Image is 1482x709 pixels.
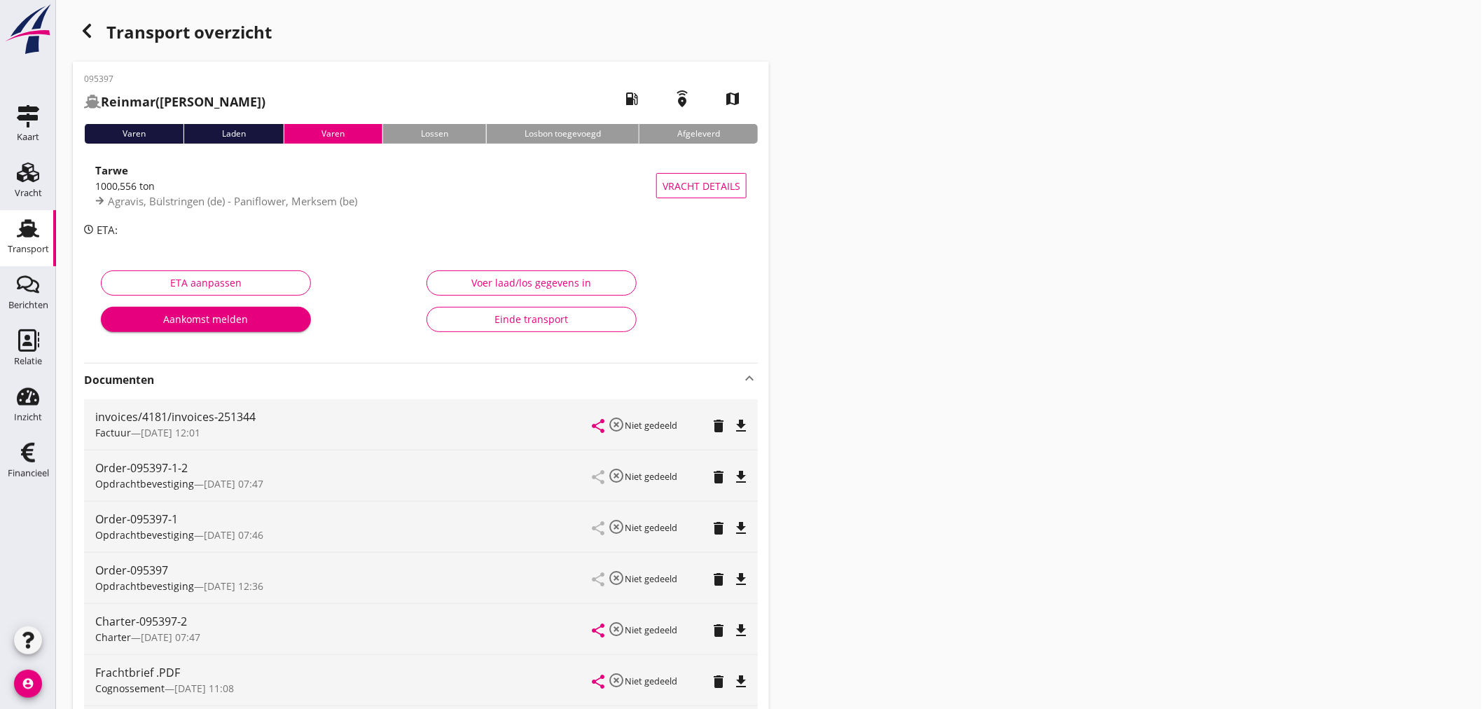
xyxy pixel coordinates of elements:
[113,275,299,290] div: ETA aanpassen
[625,675,677,687] small: Niet gedeeld
[608,570,625,586] i: highlight_off
[95,477,194,490] span: Opdrachtbevestiging
[639,124,758,144] div: Afgeleverd
[95,664,593,681] div: Frachtbrief .PDF
[84,372,741,388] strong: Documenten
[608,672,625,689] i: highlight_off
[101,270,311,296] button: ETA aanpassen
[174,682,234,695] span: [DATE] 11:08
[608,467,625,484] i: highlight_off
[427,270,637,296] button: Voer laad/los gegevens in
[710,469,727,486] i: delete
[438,312,625,326] div: Einde transport
[15,188,42,198] div: Vracht
[84,124,183,144] div: Varen
[438,275,625,290] div: Voer laad/los gegevens in
[710,571,727,588] i: delete
[8,469,49,478] div: Financieel
[101,307,311,332] button: Aankomst melden
[663,179,740,193] span: Vracht details
[656,173,747,198] button: Vracht details
[97,223,118,237] span: ETA:
[95,511,593,528] div: Order-095397-1
[183,124,284,144] div: Laden
[590,622,607,639] i: share
[625,470,677,483] small: Niet gedeeld
[95,630,593,645] div: —
[733,469,749,486] i: file_download
[95,613,593,630] div: Charter-095397-2
[204,477,263,490] span: [DATE] 07:47
[141,631,200,644] span: [DATE] 07:47
[84,155,758,216] a: Tarwe1000,556 tonAgravis, Bülstringen (de) - Paniflower, Merksem (be)Vracht details
[733,520,749,537] i: file_download
[95,562,593,579] div: Order-095397
[95,163,128,177] strong: Tarwe
[590,418,607,434] i: share
[84,92,265,111] h2: ([PERSON_NAME])
[608,621,625,638] i: highlight_off
[8,245,49,254] div: Transport
[427,307,637,332] button: Einde transport
[95,460,593,476] div: Order-095397-1-2
[101,93,155,110] strong: Reinmar
[733,622,749,639] i: file_download
[17,132,39,142] div: Kaart
[108,194,357,208] span: Agravis, Bülstringen (de) - Paniflower, Merksem (be)
[625,521,677,534] small: Niet gedeeld
[713,79,752,118] i: map
[95,426,131,439] span: Factuur
[204,579,263,593] span: [DATE] 12:36
[95,528,593,542] div: —
[710,418,727,434] i: delete
[625,419,677,432] small: Niet gedeeld
[710,520,727,537] i: delete
[733,418,749,434] i: file_download
[95,682,165,695] span: Cognossement
[95,425,593,440] div: —
[382,124,486,144] div: Lossen
[590,673,607,690] i: share
[608,518,625,535] i: highlight_off
[284,124,383,144] div: Varen
[204,528,263,542] span: [DATE] 07:46
[3,4,53,55] img: logo-small.a267ee39.svg
[95,528,194,542] span: Opdrachtbevestiging
[14,670,42,698] i: account_circle
[625,572,677,585] small: Niet gedeeld
[95,408,593,425] div: invoices/4181/invoices-251344
[95,681,593,696] div: —
[663,79,702,118] i: emergency_share
[612,79,651,118] i: local_gas_station
[95,631,131,644] span: Charter
[84,73,265,85] p: 095397
[14,413,42,422] div: Inzicht
[95,476,593,491] div: —
[741,370,758,387] i: keyboard_arrow_up
[112,312,300,326] div: Aankomst melden
[95,179,656,193] div: 1000,556 ton
[8,301,48,310] div: Berichten
[608,416,625,433] i: highlight_off
[141,426,200,439] span: [DATE] 12:01
[710,673,727,690] i: delete
[710,622,727,639] i: delete
[14,357,42,366] div: Relatie
[486,124,639,144] div: Losbon toegevoegd
[733,673,749,690] i: file_download
[73,17,769,50] div: Transport overzicht
[95,579,593,593] div: —
[625,624,677,636] small: Niet gedeeld
[733,571,749,588] i: file_download
[95,579,194,593] span: Opdrachtbevestiging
